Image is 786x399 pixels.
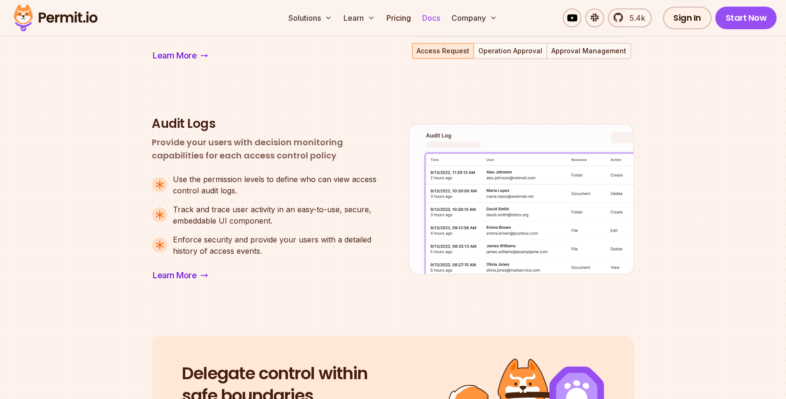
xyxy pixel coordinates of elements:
a: Docs [418,8,444,27]
button: Operation Approval [475,44,546,58]
a: Learn More [152,268,209,283]
button: Approval Management [548,44,630,58]
span: Learn More [153,49,196,62]
a: Sign In [663,7,712,29]
p: Track and trace user activity in an easy-to-use, secure, embeddable UI component. [173,204,378,226]
p: Use the permission levels to define who can view access control audit logs. [173,174,378,196]
a: Start Now [715,7,777,29]
button: Company [448,8,501,27]
p: Enforce security and provide your users with a detailed history of access events. [173,234,378,257]
span: Learn More [153,269,196,282]
button: Solutions [285,8,336,27]
h3: Audit Logs [152,116,378,132]
button: Learn [340,8,379,27]
a: Pricing [383,8,415,27]
a: 5.4k [608,8,652,27]
p: Provide your users with decision monitoring capabilities for each access control policy [152,136,378,162]
a: Learn More [152,48,209,63]
span: 5.4k [624,12,645,24]
img: Permit logo [9,2,102,34]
